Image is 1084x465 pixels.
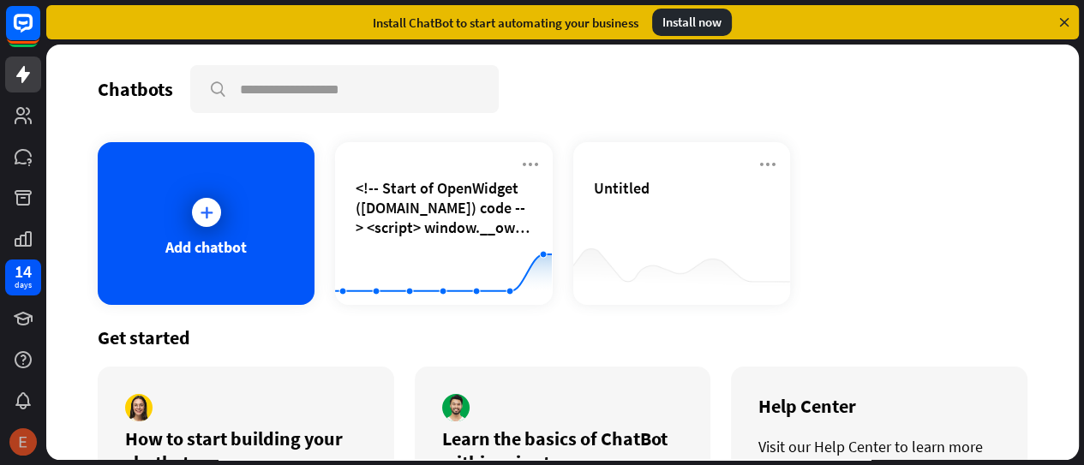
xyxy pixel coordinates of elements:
[373,15,638,31] div: Install ChatBot to start automating your business
[125,394,153,421] img: author
[14,7,65,58] button: Open LiveChat chat widget
[165,237,247,257] div: Add chatbot
[594,178,650,198] span: Untitled
[442,394,470,421] img: author
[5,259,41,295] a: 14 days
[652,9,732,36] div: Install now
[98,325,1027,349] div: Get started
[758,394,1000,418] div: Help Center
[356,178,531,237] span: <!-- Start of OpenWidget (www.openwidget.com) code --> <script> window.__ow = window....
[98,77,173,101] div: Chatbots
[15,279,32,291] div: days
[15,264,32,279] div: 14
